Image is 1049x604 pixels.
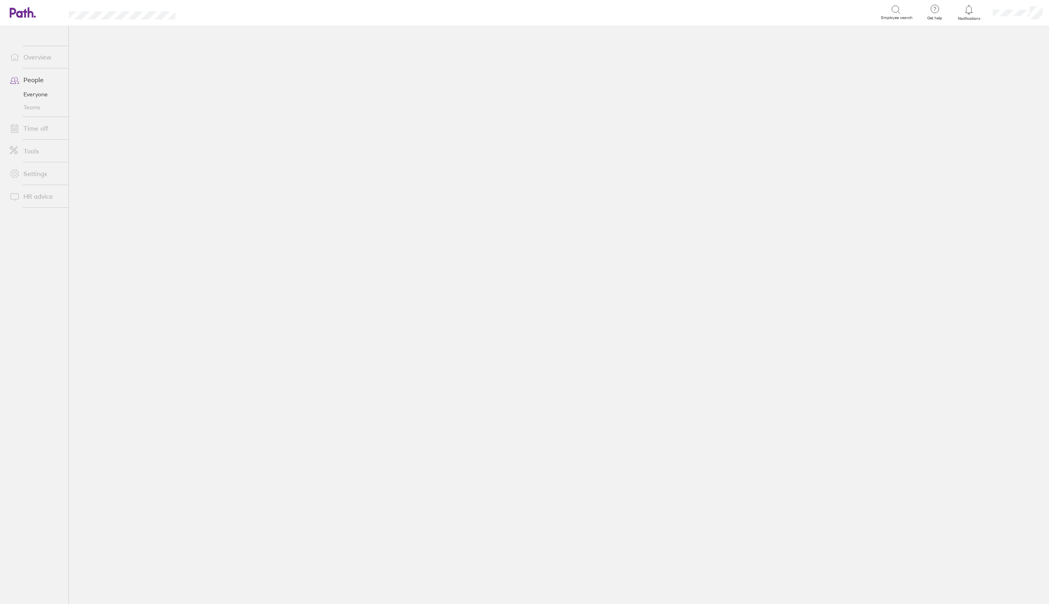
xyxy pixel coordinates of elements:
span: Employee search [881,15,913,20]
a: Time off [3,120,68,136]
a: Settings [3,166,68,182]
a: Everyone [3,88,68,101]
span: Notifications [956,16,982,21]
a: Tools [3,143,68,159]
a: People [3,72,68,88]
a: HR advice [3,188,68,204]
a: Overview [3,49,68,65]
a: Teams [3,101,68,114]
div: Search [197,9,218,16]
span: Get help [922,16,948,21]
a: Notifications [956,4,982,21]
